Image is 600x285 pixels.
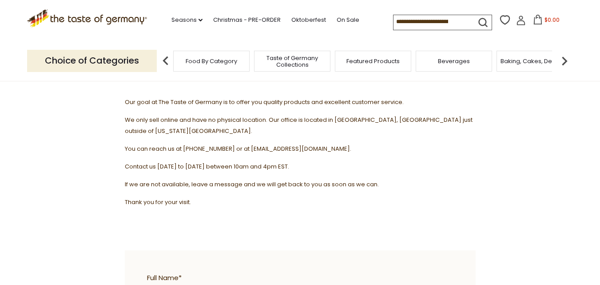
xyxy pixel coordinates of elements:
button: $0.00 [528,15,565,28]
a: Food By Category [186,58,237,64]
span: If we are not available, leave a message and we will get back to you as soon as we can. [125,180,379,189]
p: Choice of Categories [27,50,157,72]
a: Oktoberfest [291,15,326,25]
a: Beverages [438,58,470,64]
img: next arrow [556,52,573,70]
span: Contact us [DATE] to [DATE] between 10am and 4pm EST. [125,162,289,171]
span: Full Name [147,273,449,284]
a: On Sale [337,15,359,25]
a: Christmas - PRE-ORDER [213,15,281,25]
span: You can reach us at [PHONE_NUMBER] or at [EMAIL_ADDRESS][DOMAIN_NAME]. [125,145,351,153]
a: Taste of Germany Collections [257,55,328,68]
img: previous arrow [157,52,175,70]
a: Seasons [171,15,203,25]
span: $0.00 [544,16,560,24]
span: Our goal at The Taste of Germany is to offer you quality products and excellent customer service. [125,98,404,106]
a: Baking, Cakes, Desserts [501,58,569,64]
span: Thank you for your visit. [125,198,191,206]
a: Featured Products [346,58,400,64]
span: We only sell online and have no physical location. Our office is located in [GEOGRAPHIC_DATA], [G... [125,116,473,135]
